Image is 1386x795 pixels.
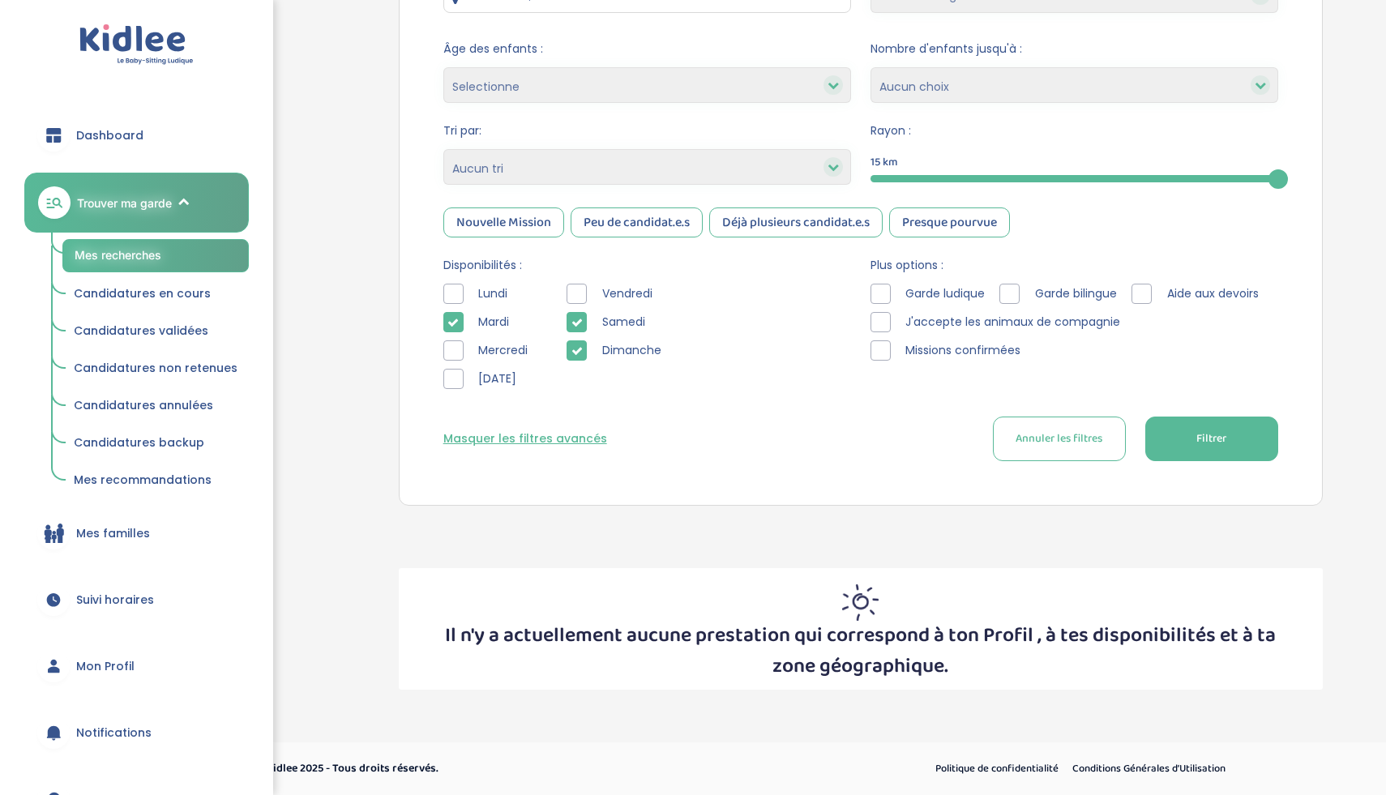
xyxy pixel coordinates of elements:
span: [DATE] [472,370,524,387]
div: Nouvelle Mission [443,207,564,237]
span: Vendredi [595,285,659,302]
span: Mardi [472,314,516,331]
span: Suivi horaires [76,592,154,609]
span: Filtrer [1196,430,1226,447]
a: Suivi horaires [24,571,249,629]
span: Candidatures en cours [74,285,211,301]
span: Dimanche [595,342,668,359]
div: Déjà plusieurs candidat.e.s [709,207,883,237]
span: J'accepte les animaux de compagnie [899,314,1127,331]
p: © Kidlee 2025 - Tous droits réservés. [256,760,762,777]
img: logo.svg [79,24,194,66]
div: Peu de candidat.e.s [571,207,703,237]
a: Conditions Générales d’Utilisation [1067,759,1231,780]
a: Mes familles [24,504,249,562]
a: Mes recherches [62,239,249,272]
p: Il n'y a actuellement aucune prestation qui correspond à ton Profil , à tes disponibilités et à t... [431,621,1290,682]
span: Notifications [76,724,152,742]
span: Disponibilités : [443,257,851,274]
a: Candidatures backup [62,428,249,459]
a: Dashboard [24,106,249,165]
a: Candidatures non retenues [62,353,249,384]
a: Mon Profil [24,637,249,695]
span: Annuler les filtres [1016,430,1102,447]
button: Annuler les filtres [993,417,1126,461]
span: Mes recommandations [74,472,212,488]
span: Plus options : [871,257,1278,274]
a: Candidatures validées [62,316,249,347]
span: Rayon : [871,122,1278,139]
span: Missions confirmées [899,342,1028,359]
a: Candidatures annulées [62,391,249,421]
span: Mes familles [76,525,150,542]
a: Mes recommandations [62,465,249,496]
span: Mon Profil [76,658,135,675]
span: Mes recherches [75,248,161,262]
span: Âge des enfants : [443,41,851,58]
div: Presque pourvue [889,207,1010,237]
span: Candidatures backup [74,434,204,451]
img: inscription_membre_sun.png [842,584,879,621]
button: Filtrer [1145,417,1278,461]
span: Candidatures non retenues [74,360,237,376]
span: Mercredi [472,342,535,359]
span: Tri par: [443,122,851,139]
span: Samedi [595,314,652,331]
span: Candidatures annulées [74,397,213,413]
a: Candidatures en cours [62,279,249,310]
span: Nombre d'enfants jusqu'à : [871,41,1278,58]
a: Trouver ma garde [24,173,249,233]
span: Garde ludique [899,285,992,302]
span: Garde bilingue [1028,285,1123,302]
span: Candidatures validées [74,323,208,339]
span: Trouver ma garde [77,194,172,212]
a: Notifications [24,703,249,762]
span: Dashboard [76,127,143,144]
span: 15 km [871,154,898,171]
span: Aide aux devoirs [1160,285,1265,302]
button: Masquer les filtres avancés [443,430,607,447]
a: Politique de confidentialité [930,759,1064,780]
span: Lundi [472,285,515,302]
